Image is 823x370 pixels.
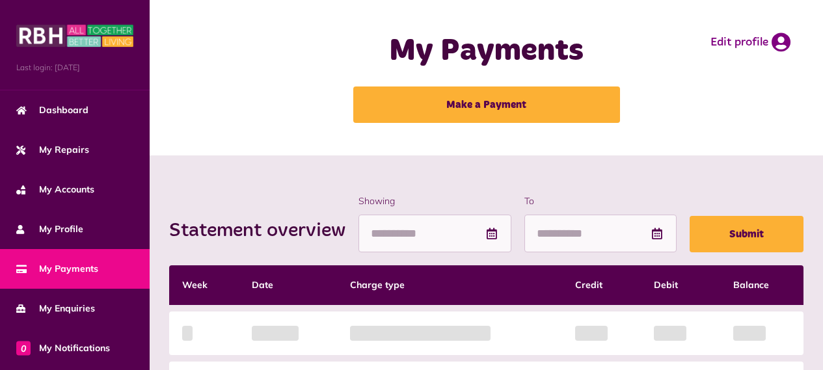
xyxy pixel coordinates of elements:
span: 0 [16,341,31,355]
span: My Profile [16,222,83,236]
h1: My Payments [331,33,642,70]
span: My Enquiries [16,302,95,315]
span: My Notifications [16,341,110,355]
img: MyRBH [16,23,133,49]
a: Edit profile [710,33,790,52]
span: My Repairs [16,143,89,157]
span: Last login: [DATE] [16,62,133,73]
span: My Accounts [16,183,94,196]
span: My Payments [16,262,98,276]
a: Make a Payment [353,86,620,123]
span: Dashboard [16,103,88,117]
